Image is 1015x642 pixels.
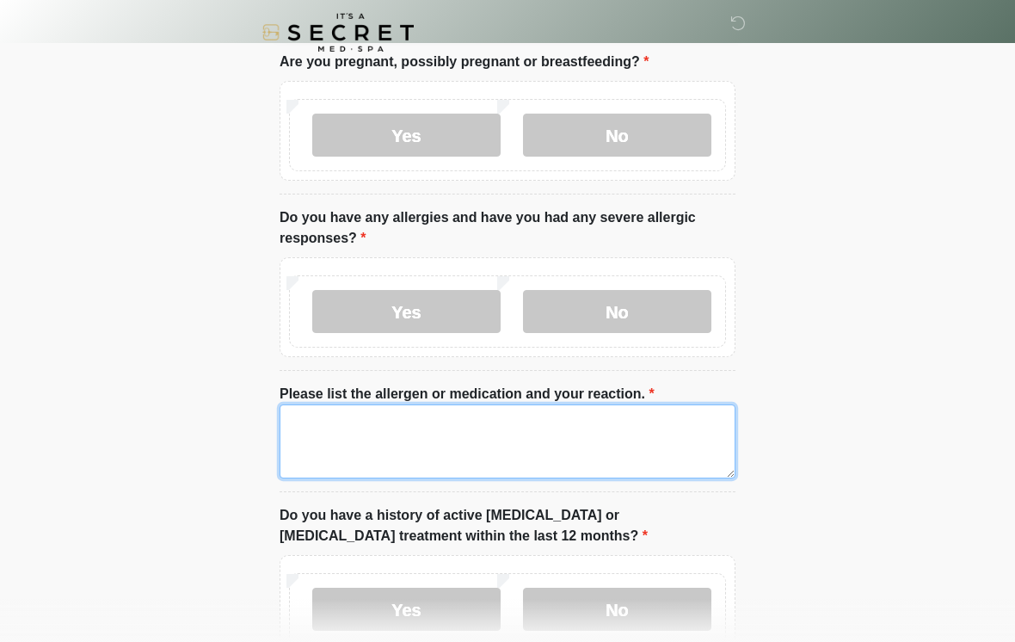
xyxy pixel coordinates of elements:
label: Do you have a history of active [MEDICAL_DATA] or [MEDICAL_DATA] treatment within the last 12 mon... [280,505,735,546]
label: Do you have any allergies and have you had any severe allergic responses? [280,207,735,249]
label: Please list the allergen or medication and your reaction. [280,384,655,404]
label: Yes [312,588,501,631]
label: Yes [312,114,501,157]
label: No [523,290,711,333]
img: It's A Secret Med Spa Logo [262,13,414,52]
label: No [523,588,711,631]
label: No [523,114,711,157]
label: Yes [312,290,501,333]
